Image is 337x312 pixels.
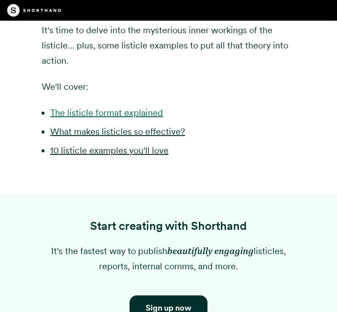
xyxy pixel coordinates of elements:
a: What makes listicles so effective? [50,126,185,137]
p: We'll cover: [42,79,296,94]
a: 10 listicle examples you'll love [50,145,168,156]
em: beautifully engaging [167,246,254,256]
p: It's the fastest way to publish listicles, reports, internal comms, and more. [42,243,296,274]
h3: Start creating with Shorthand [42,219,296,233]
img: The Craft [7,4,61,17]
a: The listicle format explained [50,107,163,118]
p: It's time to delve into the mysterious inner workings of the listicle… plus, some listicle exampl... [42,22,296,68]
